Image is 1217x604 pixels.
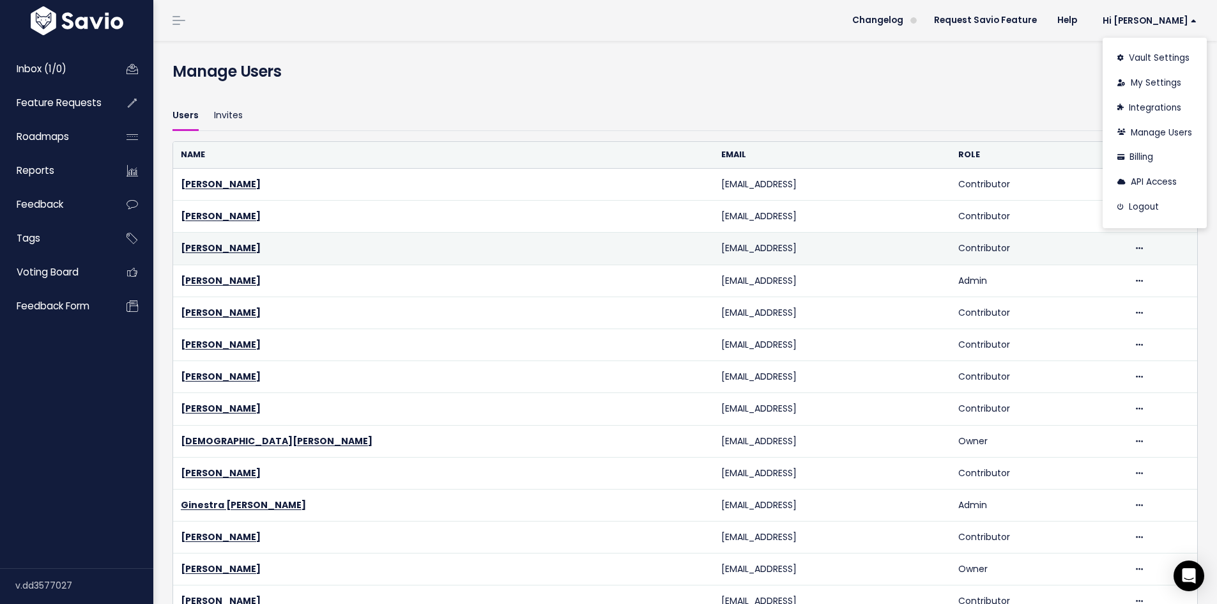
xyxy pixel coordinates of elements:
div: Open Intercom Messenger [1174,561,1204,591]
td: [EMAIL_ADDRESS] [714,329,951,360]
th: Role [951,142,1126,168]
img: logo-white.9d6f32f41409.svg [27,6,126,35]
a: Feature Requests [3,88,106,118]
a: Feedback [3,190,106,219]
td: [EMAIL_ADDRESS] [714,233,951,265]
a: Hi [PERSON_NAME] [1087,11,1207,31]
td: [EMAIL_ADDRESS] [714,265,951,297]
a: Vault Settings [1108,46,1202,71]
a: Integrations [1108,95,1202,120]
span: Feedback [17,197,63,211]
a: Request Savio Feature [924,11,1047,30]
td: Admin [951,265,1126,297]
a: Manage Users [1108,120,1202,145]
td: Contributor [951,393,1126,425]
span: Roadmaps [17,130,69,143]
td: [EMAIL_ADDRESS] [714,201,951,233]
span: Feature Requests [17,96,102,109]
td: Admin [951,489,1126,521]
td: [EMAIL_ADDRESS] [714,393,951,425]
a: [PERSON_NAME] [181,530,261,543]
a: [PERSON_NAME] [181,338,261,351]
td: [EMAIL_ADDRESS] [714,297,951,329]
td: [EMAIL_ADDRESS] [714,361,951,393]
td: [EMAIL_ADDRESS] [714,489,951,521]
a: My Settings [1108,71,1202,96]
span: Inbox (1/0) [17,62,66,75]
a: Inbox (1/0) [3,54,106,84]
a: Reports [3,156,106,185]
td: Contributor [951,233,1126,265]
td: Contributor [951,169,1126,201]
a: Ginestra [PERSON_NAME] [181,499,306,511]
td: Contributor [951,329,1126,360]
th: Email [714,142,951,168]
span: Voting Board [17,265,79,279]
a: Invites [214,101,243,131]
td: Owner [951,554,1126,585]
div: v.dd3577027 [15,569,153,602]
span: Hi [PERSON_NAME] [1103,16,1197,26]
td: [EMAIL_ADDRESS] [714,522,951,554]
a: Help [1047,11,1087,30]
a: [PERSON_NAME] [181,210,261,222]
a: [PERSON_NAME] [181,370,261,383]
a: API Access [1108,170,1202,195]
h4: Manage Users [172,60,281,83]
a: [PERSON_NAME] [181,274,261,287]
a: Users [172,101,199,131]
span: Reports [17,164,54,177]
td: Owner [951,425,1126,457]
span: Feedback form [17,299,89,313]
a: [PERSON_NAME] [181,402,261,415]
a: [PERSON_NAME] [181,467,261,479]
td: [EMAIL_ADDRESS] [714,554,951,585]
td: [EMAIL_ADDRESS] [714,169,951,201]
a: [DEMOGRAPHIC_DATA][PERSON_NAME] [181,435,372,447]
a: [PERSON_NAME] [181,562,261,575]
td: Contributor [951,522,1126,554]
td: Contributor [951,361,1126,393]
a: Tags [3,224,106,253]
span: Changelog [852,16,903,25]
div: Hi [PERSON_NAME] [1103,38,1207,228]
td: [EMAIL_ADDRESS] [714,425,951,457]
a: [PERSON_NAME] [181,306,261,319]
td: Contributor [951,297,1126,329]
a: [PERSON_NAME] [181,242,261,254]
th: Name [173,142,714,168]
a: Feedback form [3,291,106,321]
td: Contributor [951,457,1126,489]
a: [PERSON_NAME] [181,178,261,190]
td: Contributor [951,201,1126,233]
span: Tags [17,231,40,245]
a: Logout [1108,195,1202,220]
a: Voting Board [3,258,106,287]
a: Billing [1108,145,1202,170]
a: Roadmaps [3,122,106,151]
td: [EMAIL_ADDRESS] [714,457,951,489]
